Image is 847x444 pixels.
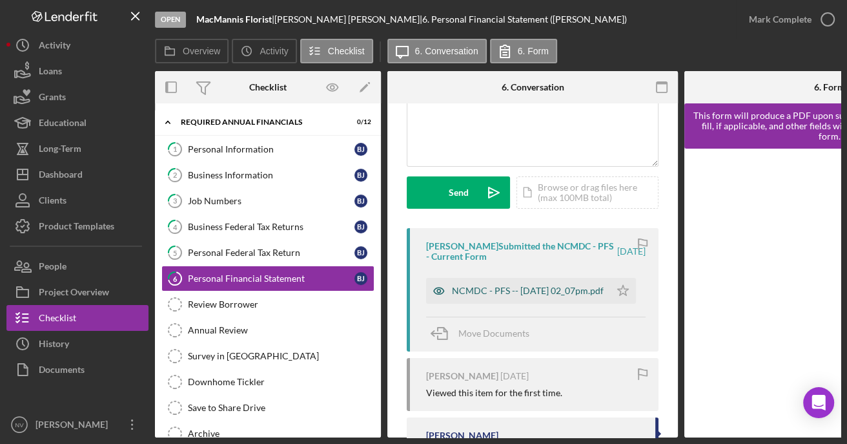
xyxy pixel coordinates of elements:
[155,39,229,63] button: Overview
[39,305,76,334] div: Checklist
[39,331,69,360] div: History
[173,274,178,282] tspan: 6
[502,82,564,92] div: 6. Conversation
[161,214,374,240] a: 4Business Federal Tax ReturnsBJ
[387,39,487,63] button: 6. Conversation
[32,412,116,441] div: [PERSON_NAME]
[161,343,374,369] a: Survey in [GEOGRAPHIC_DATA]
[188,428,374,439] div: Archive
[452,286,604,296] div: NCMDC - PFS -- [DATE] 02_07pm.pdf
[348,118,371,126] div: 0 / 12
[354,195,367,207] div: B J
[188,325,374,335] div: Annual Review
[274,14,422,25] div: [PERSON_NAME] [PERSON_NAME] |
[426,388,562,398] div: Viewed this item for the first time.
[188,144,354,154] div: Personal Information
[183,46,220,56] label: Overview
[15,421,24,428] text: NV
[354,169,367,182] div: B J
[814,82,845,92] div: 6. Form
[188,377,374,387] div: Downhome Tickler
[300,39,373,63] button: Checklist
[328,46,365,56] label: Checklist
[188,170,354,180] div: Business Information
[260,46,288,56] label: Activity
[500,371,529,381] time: 2025-05-19 17:02
[617,246,646,257] time: 2025-05-19 18:07
[426,241,615,262] div: [PERSON_NAME] Submitted the NCMDC - PFS - Current Form
[181,118,339,126] div: Required Annual Financials
[6,331,148,357] button: History
[161,240,374,266] a: 5Personal Federal Tax ReturnBJ
[161,395,374,421] a: Save to Share Drive
[354,246,367,259] div: B J
[39,253,66,282] div: People
[173,196,177,205] tspan: 3
[6,279,148,305] button: Project Overview
[161,369,374,395] a: Downhome Tickler
[736,6,841,32] button: Mark Complete
[354,220,367,233] div: B J
[422,14,627,25] div: 6. Personal Financial Statement ([PERSON_NAME])
[518,46,549,56] label: 6. Form
[426,317,542,350] button: Move Documents
[188,196,354,206] div: Job Numbers
[249,82,287,92] div: Checklist
[188,248,354,258] div: Personal Federal Tax Return
[426,371,498,381] div: [PERSON_NAME]
[173,222,178,231] tspan: 4
[415,46,478,56] label: 6. Conversation
[188,351,374,361] div: Survey in [GEOGRAPHIC_DATA]
[173,145,177,153] tspan: 1
[161,136,374,162] a: 1Personal InformationBJ
[407,176,510,209] button: Send
[458,328,529,339] span: Move Documents
[188,273,354,284] div: Personal Financial Statement
[173,248,177,257] tspan: 5
[232,39,296,63] button: Activity
[161,291,374,317] a: Review Borrower
[803,387,834,418] div: Open Intercom Messenger
[196,14,272,25] b: MacMannis Florist
[6,357,148,383] button: Documents
[161,188,374,214] a: 3Job NumbersBJ
[6,305,148,331] button: Checklist
[161,317,374,343] a: Annual Review
[490,39,557,63] button: 6. Form
[188,299,374,310] div: Review Borrower
[188,222,354,232] div: Business Federal Tax Returns
[155,12,186,28] div: Open
[6,253,148,279] button: People
[426,278,636,304] button: NCMDC - PFS -- [DATE] 02_07pm.pdf
[188,403,374,413] div: Save to Share Drive
[354,143,367,156] div: B J
[161,266,374,291] a: 6Personal Financial StatementBJ
[39,357,85,386] div: Documents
